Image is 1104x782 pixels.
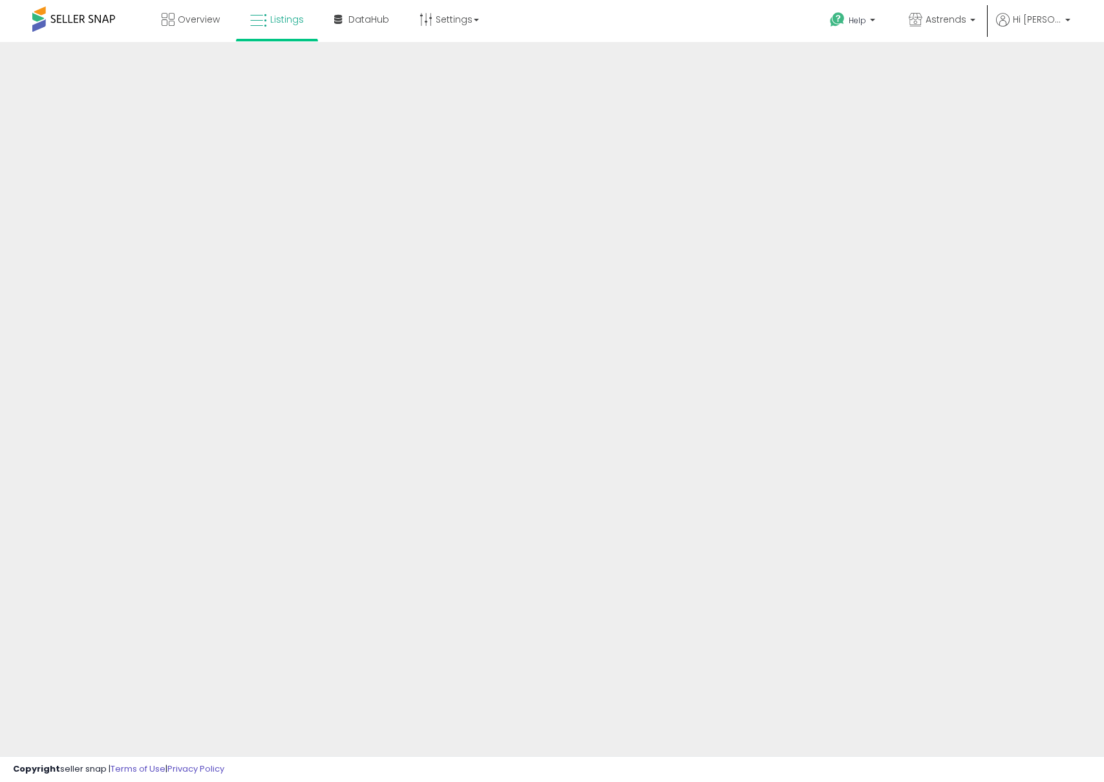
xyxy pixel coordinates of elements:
[348,13,389,26] span: DataHub
[829,12,845,28] i: Get Help
[820,2,888,42] a: Help
[1013,13,1061,26] span: Hi [PERSON_NAME]
[849,15,866,26] span: Help
[996,13,1070,42] a: Hi [PERSON_NAME]
[926,13,966,26] span: Astrends
[178,13,220,26] span: Overview
[270,13,304,26] span: Listings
